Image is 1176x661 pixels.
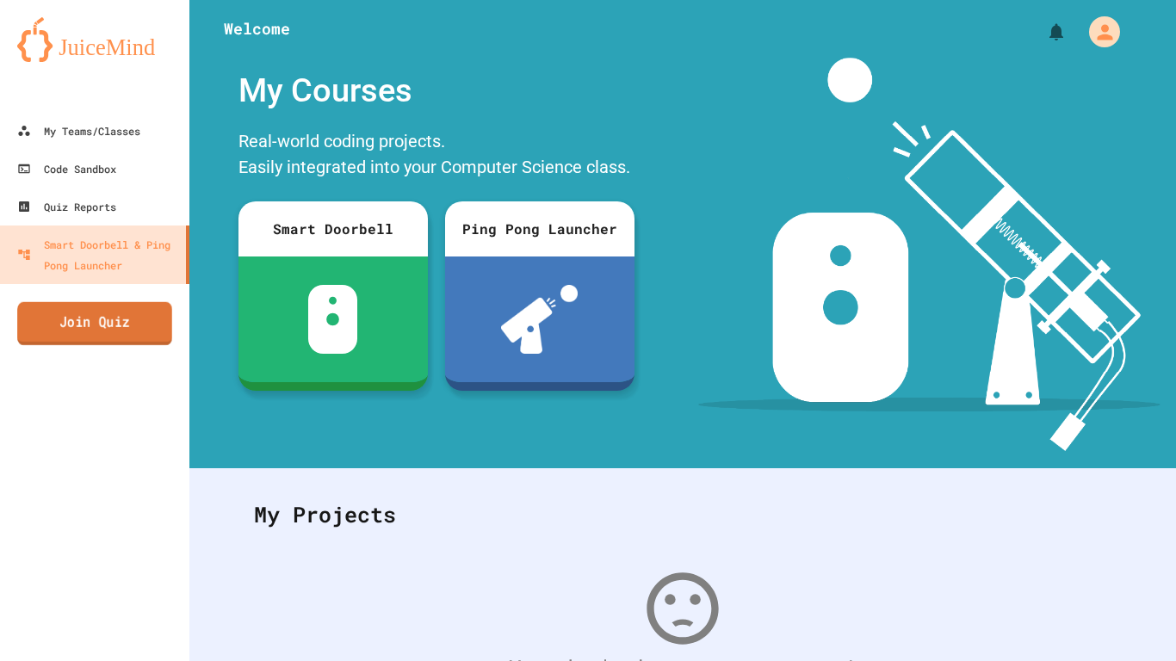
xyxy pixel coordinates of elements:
[17,234,179,275] div: Smart Doorbell & Ping Pong Launcher
[445,201,634,256] div: Ping Pong Launcher
[1014,17,1071,46] div: My Notifications
[308,285,357,354] img: sdb-white.svg
[17,120,140,141] div: My Teams/Classes
[237,481,1129,548] div: My Projects
[501,285,578,354] img: ppl-with-ball.png
[17,196,116,217] div: Quiz Reports
[238,201,428,256] div: Smart Doorbell
[698,58,1160,451] img: banner-image-my-projects.png
[17,302,172,345] a: Join Quiz
[230,58,643,124] div: My Courses
[17,158,116,179] div: Code Sandbox
[1071,12,1124,52] div: My Account
[230,124,643,188] div: Real-world coding projects. Easily integrated into your Computer Science class.
[17,17,172,62] img: logo-orange.svg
